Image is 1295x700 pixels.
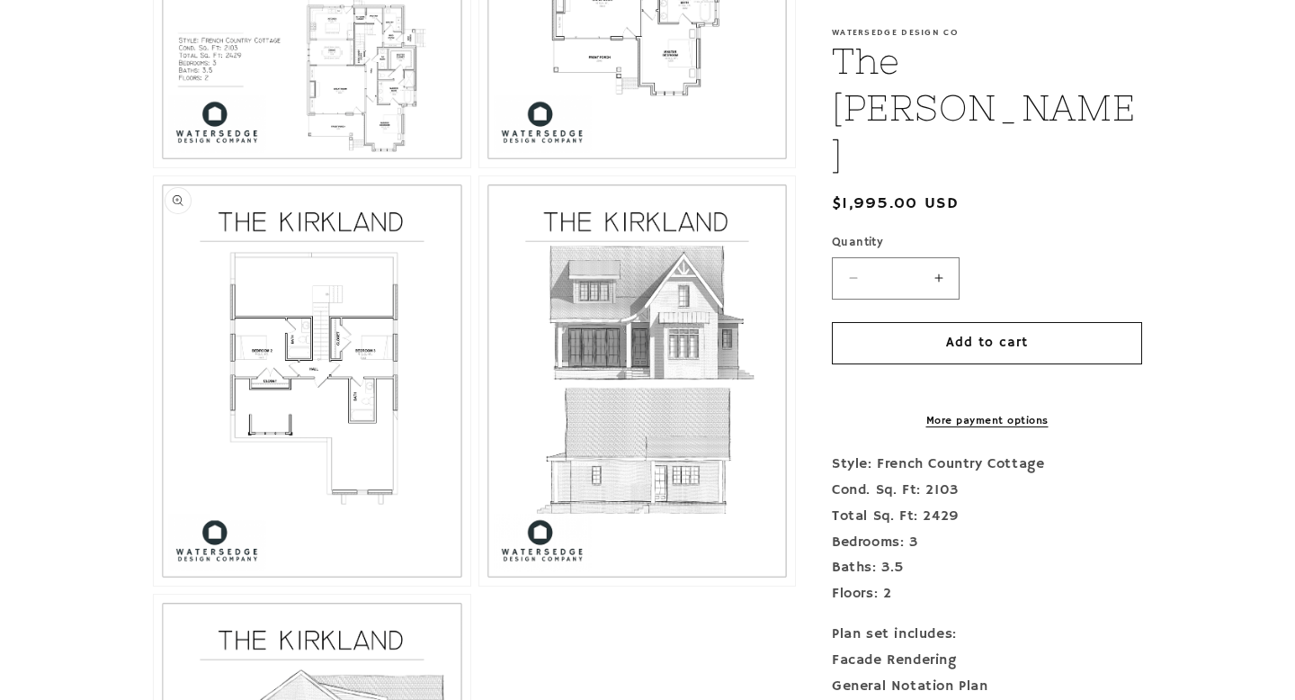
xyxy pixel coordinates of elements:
[832,27,1142,38] p: Watersedge Design Co
[832,322,1142,364] button: Add to cart
[832,648,1142,674] div: Facade Rendering
[832,452,1142,607] p: Style: French Country Cottage Cond. Sq. Ft: 2103 Total Sq. Ft: 2429 Bedrooms: 3 Baths: 3.5 Floors: 2
[832,234,1142,252] label: Quantity
[832,38,1142,178] h1: The [PERSON_NAME]
[832,192,959,216] span: $1,995.00 USD
[832,674,1142,700] div: General Notation Plan
[832,622,1142,648] div: Plan set includes:
[832,413,1142,429] a: More payment options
